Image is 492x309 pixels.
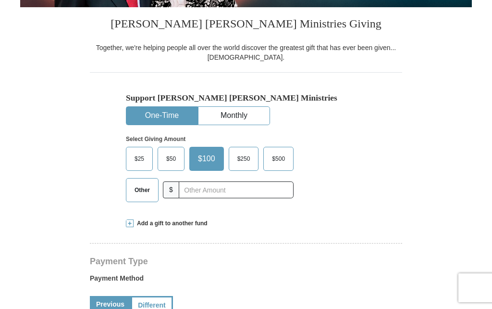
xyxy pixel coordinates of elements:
span: Other [130,183,155,197]
h3: [PERSON_NAME] [PERSON_NAME] Ministries Giving [90,7,402,43]
input: Other Amount [179,181,294,198]
span: $100 [193,152,220,166]
span: $ [163,181,179,198]
button: One-Time [126,107,197,125]
label: Payment Method [90,273,402,288]
button: Monthly [198,107,270,125]
span: Add a gift to another fund [134,219,208,228]
h5: Support [PERSON_NAME] [PERSON_NAME] Ministries [126,93,366,103]
span: $500 [267,152,290,166]
strong: Select Giving Amount [126,136,185,142]
span: $25 [130,152,149,166]
span: $50 [161,152,181,166]
div: Together, we're helping people all over the world discover the greatest gift that has ever been g... [90,43,402,62]
span: $250 [233,152,255,166]
h4: Payment Type [90,257,402,265]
